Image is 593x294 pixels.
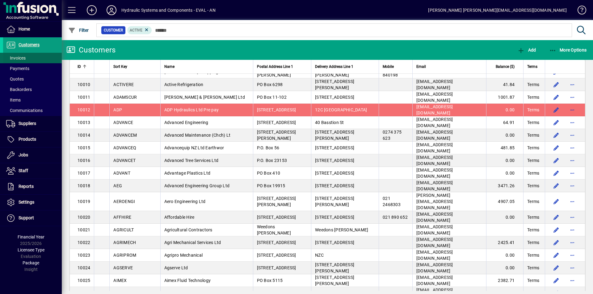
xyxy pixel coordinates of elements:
span: Financial Year [18,234,44,239]
span: 10022 [78,240,90,245]
span: [EMAIL_ADDRESS][DOMAIN_NAME] [416,180,453,191]
span: [EMAIL_ADDRESS][DOMAIN_NAME] [416,92,453,103]
span: Terms [527,239,539,246]
span: AGRIMECH [113,240,136,245]
button: More options [567,197,577,206]
span: 10019 [78,199,90,204]
span: Terms [527,227,539,233]
span: [STREET_ADDRESS] [257,120,296,125]
span: Settings [19,200,34,205]
span: PO Box 5115 [257,278,283,283]
span: Balance ($) [496,63,515,70]
a: Items [3,95,62,105]
div: [PERSON_NAME] [PERSON_NAME][EMAIL_ADDRESS][DOMAIN_NAME] [428,5,567,15]
span: Advantage Plastics Ltd [164,171,211,176]
button: Add [516,44,537,56]
button: More options [567,118,577,127]
span: ID [78,63,81,70]
span: PO Box 11-102 [257,95,287,100]
button: More options [567,143,577,153]
span: [STREET_ADDRESS] [315,145,354,150]
span: ADP [113,107,122,112]
span: [STREET_ADDRESS] [257,215,296,220]
div: Balance ($) [490,63,520,70]
span: [STREET_ADDRESS] [315,95,354,100]
span: PO Box 19915 [257,183,285,188]
span: Jobs [19,152,28,157]
span: Backorders [6,87,32,92]
td: 2382.71 [486,274,523,287]
button: Edit [551,168,561,178]
span: Invoices [6,56,26,60]
span: Terms [527,265,539,271]
span: ADVANT [113,171,130,176]
td: 0.00 [486,262,523,274]
button: More options [567,155,577,165]
span: Mobile [383,63,394,70]
span: Affordable Hire [164,215,195,220]
span: Products [19,137,36,142]
span: 10010 [78,82,90,87]
button: More options [567,130,577,140]
button: Edit [551,130,561,140]
span: PO Box 410 [257,171,280,176]
td: 481.85 [486,142,523,154]
button: Edit [551,181,561,191]
button: Edit [551,238,561,247]
td: 0.00 [486,167,523,180]
span: [STREET_ADDRESS][PERSON_NAME] [315,130,354,141]
span: Active Refrigeration [164,82,204,87]
div: Email [416,63,482,70]
td: 0.00 [486,104,523,116]
span: Customers [19,42,40,47]
span: Advanced Maintenance (Chch) Lt [164,133,231,138]
span: Agricultural Contractors [164,227,212,232]
td: 41.84 [486,78,523,91]
button: Edit [551,225,561,235]
button: More options [567,238,577,247]
div: Customers [66,45,116,55]
span: NZC [315,253,324,258]
span: Advancequip NZ Ltd Earthwor [164,145,224,150]
span: [STREET_ADDRESS] [315,240,354,245]
div: Hydraulic Systems and Components - EVAL - AN [121,5,216,15]
span: ADVANCEM [113,133,137,138]
span: PO Box 6298 [257,82,283,87]
span: [STREET_ADDRESS] [315,215,354,220]
span: Aero Engineering Ltd [164,199,206,204]
span: AEG [113,183,122,188]
span: Staff [19,168,28,173]
mat-chip: Activation Status: Active [127,26,152,34]
span: Quotes [6,77,24,81]
a: Knowledge Base [573,1,585,21]
span: Sort Key [113,63,127,70]
span: Package [23,260,39,265]
span: Terms [527,107,539,113]
div: ID [78,63,90,70]
span: [STREET_ADDRESS][PERSON_NAME] [257,130,296,141]
span: 10021 [78,227,90,232]
span: Home [19,27,30,31]
td: 0.00 [486,129,523,142]
span: [EMAIL_ADDRESS][DOMAIN_NAME] [416,212,453,223]
span: 10015 [78,145,90,150]
span: ADP Hydraulics Ltd Pre pay [164,107,219,112]
div: Mobile [383,63,409,70]
span: ADAMSCUR [113,95,137,100]
span: [STREET_ADDRESS] [257,240,296,245]
button: More options [567,105,577,115]
span: Postal Address Line 1 [257,63,293,70]
span: Customer [104,27,123,33]
a: Backorders [3,84,62,95]
td: 0.00 [486,154,523,167]
span: [EMAIL_ADDRESS][DOMAIN_NAME] [416,117,453,128]
a: Invoices [3,53,62,63]
span: 10018 [78,183,90,188]
span: Terms [527,214,539,220]
td: 0.00 [486,249,523,262]
a: Quotes [3,74,62,84]
button: Edit [551,118,561,127]
span: ADVANCE [113,120,133,125]
td: 1001.87 [486,91,523,104]
button: Edit [551,143,561,153]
